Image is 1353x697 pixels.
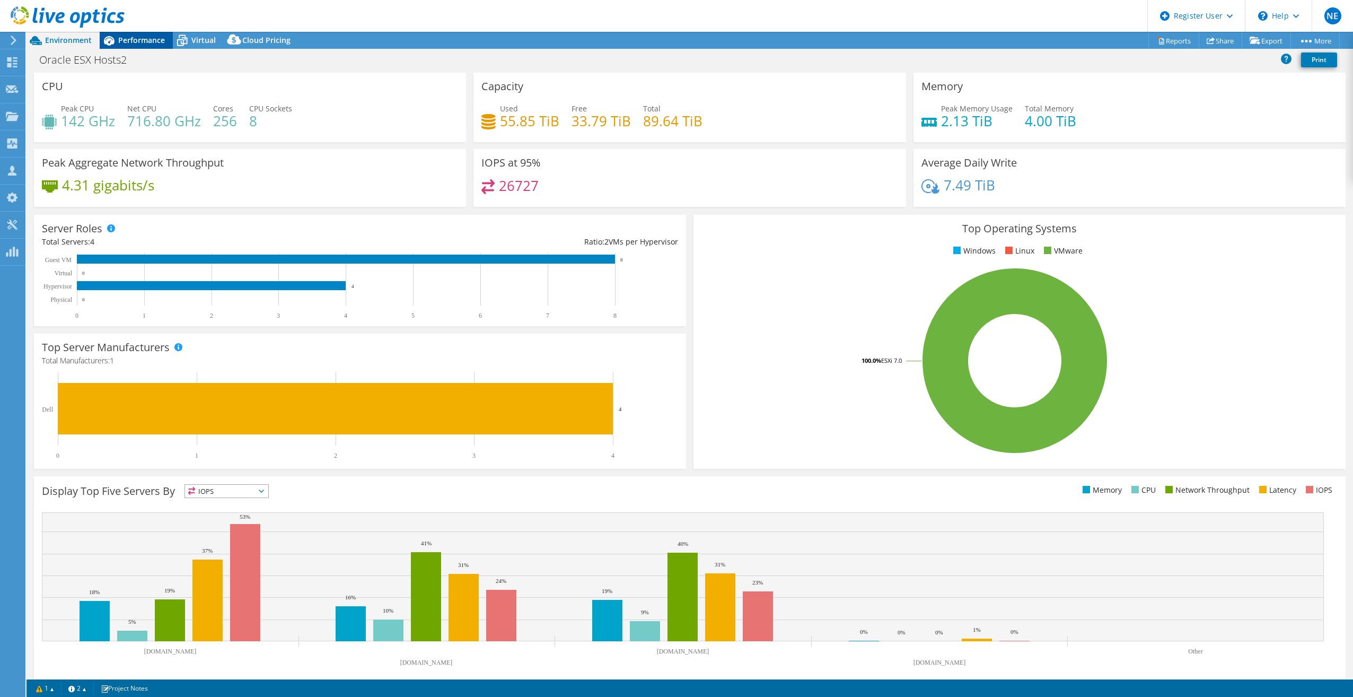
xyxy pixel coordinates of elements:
li: Network Throughput [1163,484,1250,496]
text: 2 [210,312,213,319]
a: 2 [61,682,94,695]
text: 23% [752,579,763,586]
span: Peak Memory Usage [941,103,1013,114]
text: 24% [496,578,506,584]
h3: Top Server Manufacturers [42,342,170,353]
h3: Average Daily Write [921,157,1017,169]
span: NE [1324,7,1341,24]
text: 4 [611,452,614,459]
span: Cores [213,103,233,114]
text: 53% [240,513,250,520]
span: Used [500,103,518,114]
h4: 4.31 gigabits/s [62,179,154,191]
h4: 2.13 TiB [941,115,1013,127]
h4: 256 [213,115,237,127]
text: 18% [89,589,100,595]
a: 1 [29,682,61,695]
text: 0% [898,629,906,635]
a: Export [1242,32,1291,49]
h3: IOPS at 95% [481,157,541,169]
li: VMware [1041,245,1083,257]
text: 0 [82,297,85,302]
li: CPU [1129,484,1156,496]
text: 0% [935,629,943,635]
text: 1 [195,452,198,459]
h4: 33.79 TiB [572,115,631,127]
text: 3 [277,312,280,319]
text: 31% [715,561,725,568]
text: 8 [613,312,617,319]
text: [DOMAIN_NAME] [144,648,197,655]
span: Total Memory [1025,103,1074,114]
text: [DOMAIN_NAME] [657,648,709,655]
text: 3 [472,452,476,459]
text: Virtual [55,269,73,277]
span: IOPS [185,485,268,498]
text: 0% [860,629,868,635]
text: 0% [1011,629,1018,635]
h4: 716.80 GHz [127,115,201,127]
h3: Server Roles [42,223,102,234]
text: 0 [56,452,59,459]
text: Guest VM [45,256,72,264]
text: 10% [383,607,393,614]
h4: Total Manufacturers: [42,355,678,367]
h4: 4.00 TiB [1025,115,1076,127]
h4: 142 GHz [61,115,115,127]
h1: Oracle ESX Hosts2 [34,54,143,66]
h4: 26727 [499,180,539,191]
li: Linux [1003,245,1034,257]
text: 41% [421,540,432,546]
li: Windows [951,245,996,257]
span: Peak CPU [61,103,94,114]
span: CPU Sockets [249,103,292,114]
text: 7 [546,312,549,319]
span: Total [643,103,661,114]
text: 0 [75,312,78,319]
text: 5 [411,312,415,319]
text: Dell [42,406,53,413]
li: IOPS [1303,484,1332,496]
a: More [1290,32,1340,49]
span: 1 [110,355,114,365]
text: 8 [620,257,623,263]
h4: 7.49 TiB [944,179,995,191]
li: Latency [1257,484,1296,496]
text: 0 [82,271,85,276]
h3: Top Operating Systems [701,223,1338,234]
text: 1 [143,312,146,319]
h4: 55.85 TiB [500,115,559,127]
text: 4 [344,312,347,319]
text: 2 [334,452,337,459]
text: Physical [50,296,72,303]
text: 40% [678,541,688,547]
span: 4 [90,237,94,247]
h3: CPU [42,81,63,92]
h3: Memory [921,81,963,92]
span: Virtual [191,35,216,45]
span: Free [572,103,587,114]
text: 19% [164,587,175,594]
h3: Peak Aggregate Network Throughput [42,157,224,169]
a: Print [1301,53,1337,67]
text: 19% [602,588,612,594]
svg: \n [1258,11,1268,21]
span: Environment [45,35,92,45]
text: 1% [973,626,981,633]
h4: 89.64 TiB [643,115,702,127]
span: Net CPU [127,103,156,114]
div: Total Servers: [42,236,360,248]
text: 9% [641,609,649,615]
h4: 8 [249,115,292,127]
text: 16% [345,594,356,600]
h3: Capacity [481,81,523,92]
span: Performance [118,35,165,45]
div: Ratio: VMs per Hypervisor [360,236,678,248]
a: Reports [1148,32,1199,49]
text: 31% [458,562,469,568]
a: Share [1199,32,1242,49]
span: 2 [604,237,609,247]
text: 5% [128,618,136,625]
a: Project Notes [93,682,155,695]
text: Hypervisor [43,283,72,290]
